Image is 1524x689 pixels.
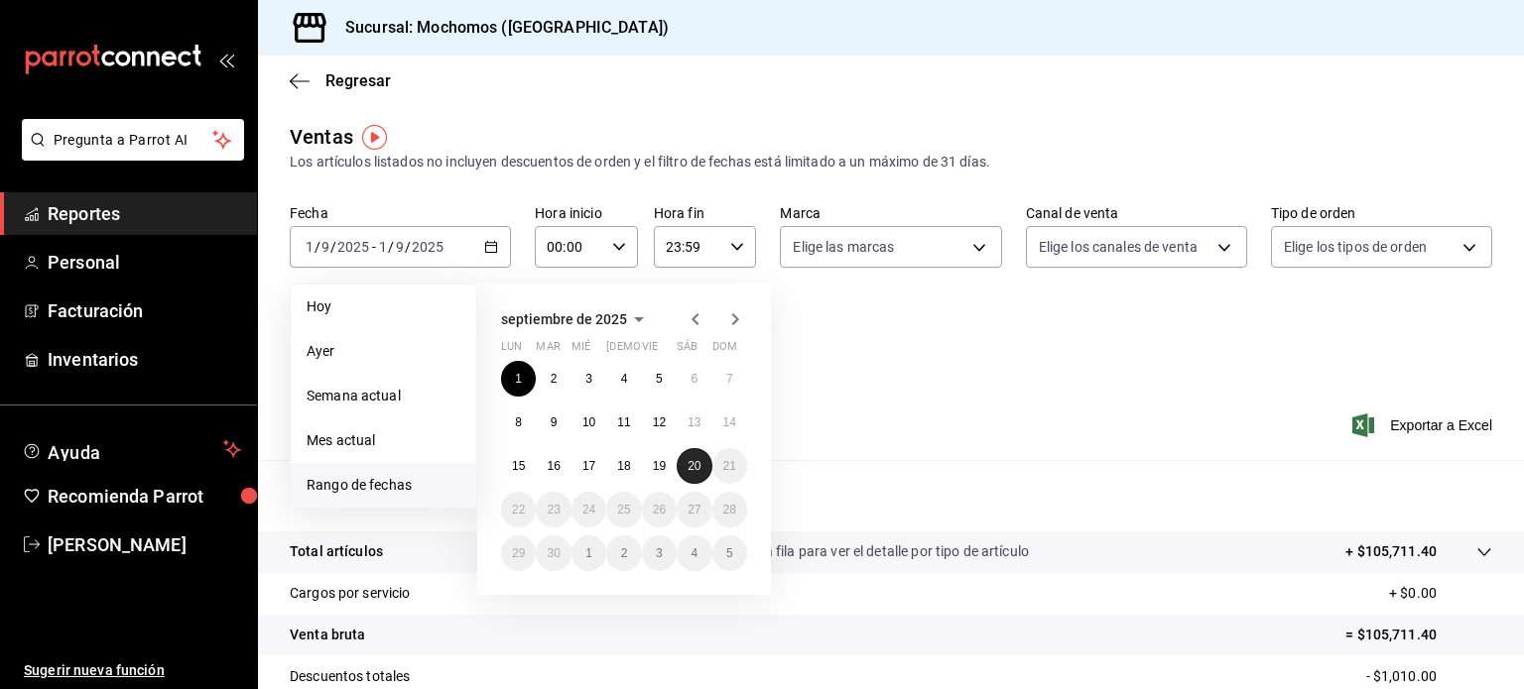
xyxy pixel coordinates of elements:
[1284,237,1427,257] span: Elige los tipos de orden
[336,239,370,255] input: ----
[621,546,628,560] abbr: 2 de octubre de 2025
[582,459,595,473] abbr: 17 de septiembre de 2025
[642,340,658,361] abbr: viernes
[330,239,336,255] span: /
[1389,583,1492,604] p: + $0.00
[617,503,630,517] abbr: 25 de septiembre de 2025
[307,430,460,451] span: Mes actual
[535,206,638,220] label: Hora inicio
[307,296,460,317] span: Hoy
[501,307,651,331] button: septiembre de 2025
[653,503,666,517] abbr: 26 de septiembre de 2025
[654,206,757,220] label: Hora fin
[290,484,1492,508] p: Resumen
[642,448,677,484] button: 19 de septiembre de 2025
[48,346,241,373] span: Inventarios
[606,361,641,397] button: 4 de septiembre de 2025
[512,503,525,517] abbr: 22 de septiembre de 2025
[307,386,460,406] span: Semana actual
[372,239,376,255] span: -
[677,492,711,527] button: 27 de septiembre de 2025
[691,546,698,560] abbr: 4 de octubre de 2025
[571,361,606,397] button: 3 de septiembre de 2025
[290,625,365,645] p: Venta bruta
[582,503,595,517] abbr: 24 de septiembre de 2025
[606,492,641,527] button: 25 de septiembre de 2025
[642,535,677,571] button: 3 de octubre de 2025
[606,404,641,440] button: 11 de septiembre de 2025
[290,206,511,220] label: Fecha
[395,239,405,255] input: --
[329,16,669,40] h3: Sucursal: Mochomos ([GEOGRAPHIC_DATA])
[688,415,700,429] abbr: 13 de septiembre de 2025
[48,437,215,461] span: Ayuda
[22,119,244,161] button: Pregunta a Parrot AI
[677,361,711,397] button: 6 de septiembre de 2025
[515,415,522,429] abbr: 8 de septiembre de 2025
[536,492,571,527] button: 23 de septiembre de 2025
[642,404,677,440] button: 12 de septiembre de 2025
[501,311,627,327] span: septiembre de 2025
[501,404,536,440] button: 8 de septiembre de 2025
[536,361,571,397] button: 2 de septiembre de 2025
[712,492,747,527] button: 28 de septiembre de 2025
[547,503,560,517] abbr: 23 de septiembre de 2025
[642,492,677,527] button: 26 de septiembre de 2025
[536,535,571,571] button: 30 de septiembre de 2025
[54,130,213,151] span: Pregunta a Parrot AI
[411,239,444,255] input: ----
[515,372,522,386] abbr: 1 de septiembre de 2025
[290,122,353,152] div: Ventas
[606,448,641,484] button: 18 de septiembre de 2025
[405,239,411,255] span: /
[656,546,663,560] abbr: 3 de octubre de 2025
[793,237,894,257] span: Elige las marcas
[501,361,536,397] button: 1 de septiembre de 2025
[1026,206,1247,220] label: Canal de venta
[712,448,747,484] button: 21 de septiembre de 2025
[726,546,733,560] abbr: 5 de octubre de 2025
[1356,413,1492,437] button: Exportar a Excel
[723,459,736,473] abbr: 21 de septiembre de 2025
[501,340,522,361] abbr: lunes
[677,340,698,361] abbr: sábado
[362,125,387,150] img: Tooltip marker
[1345,625,1492,645] p: = $105,711.40
[656,372,663,386] abbr: 5 de septiembre de 2025
[536,448,571,484] button: 16 de septiembre de 2025
[305,239,315,255] input: --
[325,71,391,90] span: Regresar
[48,297,241,324] span: Facturación
[677,404,711,440] button: 13 de septiembre de 2025
[290,541,383,562] p: Total artículos
[536,340,560,361] abbr: martes
[551,372,558,386] abbr: 2 de septiembre de 2025
[653,415,666,429] abbr: 12 de septiembre de 2025
[606,340,723,361] abbr: jueves
[780,206,1001,220] label: Marca
[1039,237,1198,257] span: Elige los canales de venta
[290,583,411,604] p: Cargos por servicio
[606,535,641,571] button: 2 de octubre de 2025
[536,404,571,440] button: 9 de septiembre de 2025
[48,200,241,227] span: Reportes
[48,249,241,276] span: Personal
[571,404,606,440] button: 10 de septiembre de 2025
[290,666,410,687] p: Descuentos totales
[723,415,736,429] abbr: 14 de septiembre de 2025
[388,239,394,255] span: /
[642,361,677,397] button: 5 de septiembre de 2025
[551,415,558,429] abbr: 9 de septiembre de 2025
[218,52,234,67] button: open_drawer_menu
[571,492,606,527] button: 24 de septiembre de 2025
[617,459,630,473] abbr: 18 de septiembre de 2025
[501,492,536,527] button: 22 de septiembre de 2025
[307,341,460,362] span: Ayer
[571,535,606,571] button: 1 de octubre de 2025
[723,503,736,517] abbr: 28 de septiembre de 2025
[585,372,592,386] abbr: 3 de septiembre de 2025
[582,415,595,429] abbr: 10 de septiembre de 2025
[378,239,388,255] input: --
[512,459,525,473] abbr: 15 de septiembre de 2025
